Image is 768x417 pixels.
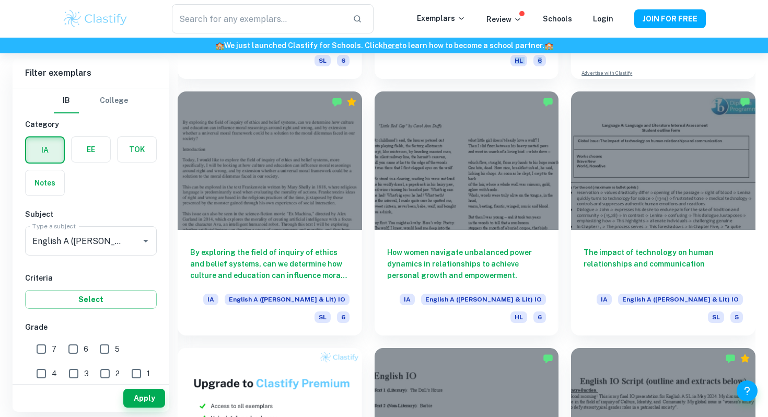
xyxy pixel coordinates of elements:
[593,15,613,23] a: Login
[84,368,89,379] span: 3
[26,137,64,163] button: IA
[730,311,743,323] span: 5
[387,247,546,281] h6: How women navigate unbalanced power dynamics in relationships to achieve personal growth and empo...
[544,41,553,50] span: 🏫
[510,55,527,66] span: HL
[337,55,350,66] span: 6
[115,368,120,379] span: 2
[25,272,157,284] h6: Criteria
[400,294,415,305] span: IA
[203,294,218,305] span: IA
[725,353,736,364] img: Marked
[346,97,357,107] div: Premium
[543,353,553,364] img: Marked
[618,294,743,305] span: English A ([PERSON_NAME] & Lit) IO
[740,97,750,107] img: Marked
[332,97,342,107] img: Marked
[510,311,527,323] span: HL
[225,294,350,305] span: English A ([PERSON_NAME] & Lit) IO
[584,247,743,281] h6: The impact of technology on human relationships and communication
[25,119,157,130] h6: Category
[543,97,553,107] img: Marked
[737,380,758,401] button: Help and Feedback
[315,311,331,323] span: SL
[54,88,128,113] div: Filter type choice
[417,13,466,24] p: Exemplars
[581,70,632,77] a: Advertise with Clastify
[533,311,546,323] span: 6
[72,137,110,162] button: EE
[52,368,57,379] span: 4
[215,41,224,50] span: 🏫
[52,343,56,355] span: 7
[118,137,156,162] button: TOK
[383,41,399,50] a: here
[25,209,157,220] h6: Subject
[13,59,169,88] h6: Filter exemplars
[337,311,350,323] span: 6
[138,234,153,248] button: Open
[84,343,88,355] span: 6
[178,91,362,335] a: By exploring the field of inquiry of ethics and belief systems, can we determine how culture and ...
[123,389,165,408] button: Apply
[62,8,129,29] img: Clastify logo
[571,91,755,335] a: The impact of technology on human relationships and communicationIAEnglish A ([PERSON_NAME] & Lit...
[25,290,157,309] button: Select
[533,55,546,66] span: 6
[100,88,128,113] button: College
[315,55,331,66] span: SL
[375,91,559,335] a: How women navigate unbalanced power dynamics in relationships to achieve personal growth and empo...
[486,14,522,25] p: Review
[597,294,612,305] span: IA
[147,368,150,379] span: 1
[172,4,344,33] input: Search for any exemplars...
[190,247,350,281] h6: By exploring the field of inquiry of ethics and belief systems, can we determine how culture and ...
[32,222,76,230] label: Type a subject
[708,311,724,323] span: SL
[26,170,64,195] button: Notes
[54,88,79,113] button: IB
[421,294,546,305] span: English A ([PERSON_NAME] & Lit) IO
[634,9,706,28] button: JOIN FOR FREE
[2,40,766,51] h6: We just launched Clastify for Schools. Click to learn how to become a school partner.
[25,321,157,333] h6: Grade
[543,15,572,23] a: Schools
[740,353,750,364] div: Premium
[115,343,120,355] span: 5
